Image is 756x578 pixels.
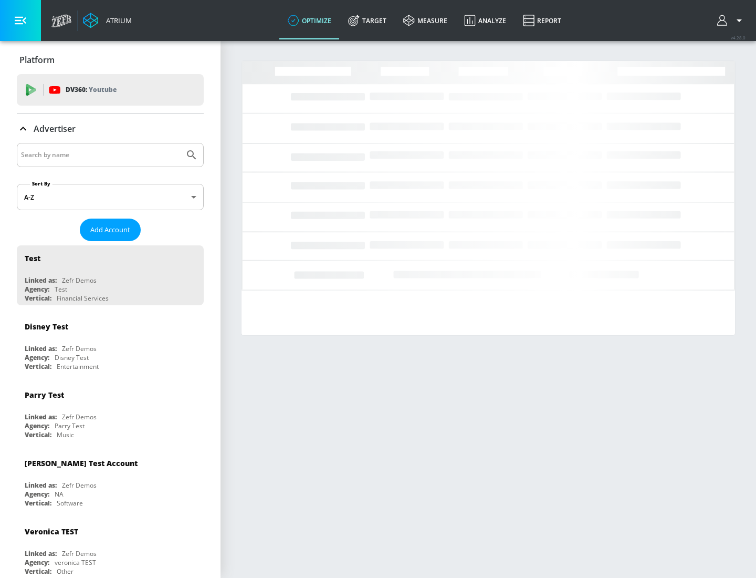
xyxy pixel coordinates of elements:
[456,2,514,39] a: Analyze
[25,253,40,263] div: Test
[731,35,745,40] span: v 4.28.0
[17,74,204,106] div: DV360: Youtube
[57,362,99,371] div: Entertainment
[17,450,204,510] div: [PERSON_NAME] Test AccountLinked as:Zefr DemosAgency:NAVertical:Software
[25,490,49,499] div: Agency:
[25,344,57,353] div: Linked as:
[17,45,204,75] div: Platform
[55,285,67,294] div: Test
[514,2,570,39] a: Report
[17,314,204,374] div: Disney TestLinked as:Zefr DemosAgency:Disney TestVertical:Entertainment
[17,114,204,143] div: Advertiser
[90,224,130,236] span: Add Account
[395,2,456,39] a: measure
[279,2,340,39] a: optimize
[17,245,204,305] div: TestLinked as:Zefr DemosAgency:TestVertical:Financial Services
[25,567,51,576] div: Vertical:
[57,499,83,508] div: Software
[102,16,132,25] div: Atrium
[55,558,96,567] div: veronica TEST
[80,219,141,241] button: Add Account
[55,421,85,430] div: Parry Test
[25,558,49,567] div: Agency:
[25,412,57,421] div: Linked as:
[89,84,117,95] p: Youtube
[21,148,180,162] input: Search by name
[19,54,55,66] p: Platform
[55,353,89,362] div: Disney Test
[57,567,73,576] div: Other
[25,421,49,430] div: Agency:
[83,13,132,28] a: Atrium
[30,180,52,187] label: Sort By
[57,294,109,303] div: Financial Services
[62,344,97,353] div: Zefr Demos
[62,481,97,490] div: Zefr Demos
[25,481,57,490] div: Linked as:
[25,527,78,536] div: Veronica TEST
[25,294,51,303] div: Vertical:
[25,458,138,468] div: [PERSON_NAME] Test Account
[25,430,51,439] div: Vertical:
[25,276,57,285] div: Linked as:
[34,123,76,135] p: Advertiser
[25,362,51,371] div: Vertical:
[25,322,68,332] div: Disney Test
[62,276,97,285] div: Zefr Demos
[25,549,57,558] div: Linked as:
[62,549,97,558] div: Zefr Demos
[17,382,204,442] div: Parry TestLinked as:Zefr DemosAgency:Parry TestVertical:Music
[25,285,49,294] div: Agency:
[25,353,49,362] div: Agency:
[17,184,204,210] div: A-Z
[62,412,97,421] div: Zefr Demos
[66,84,117,96] p: DV360:
[340,2,395,39] a: Target
[55,490,64,499] div: NA
[25,390,64,400] div: Parry Test
[57,430,74,439] div: Music
[25,499,51,508] div: Vertical:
